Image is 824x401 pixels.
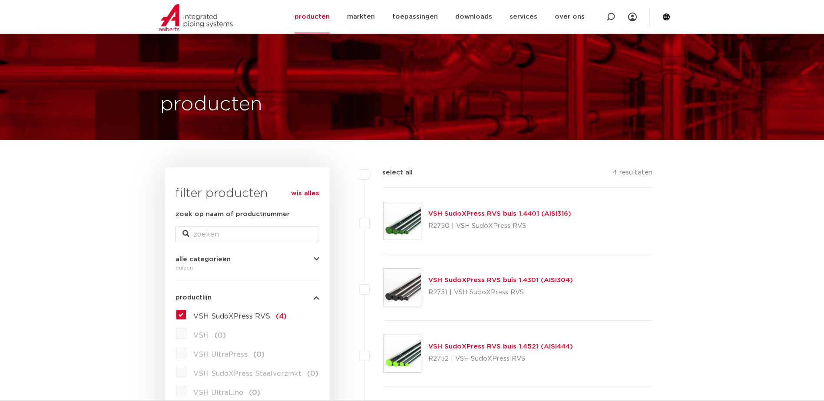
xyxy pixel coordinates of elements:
a: VSH SudoXPress RVS buis 1.4401 (AISI316) [428,210,571,217]
span: VSH [193,332,209,339]
span: VSH UltraPress [193,351,248,358]
a: VSH SudoXPress RVS buis 1.4301 (AISI304) [428,277,573,283]
div: buizen [175,263,319,273]
span: (4) [276,313,287,320]
span: alle categorieën [175,256,231,263]
button: productlijn [175,294,319,301]
span: VSH UltraLine [193,389,243,396]
p: 4 resultaten [612,168,652,181]
button: alle categorieën [175,256,319,263]
h1: producten [160,91,262,118]
img: Thumbnail for VSH SudoXPress RVS buis 1.4401 (AISI316) [384,202,421,240]
span: VSH SudoXPress Staalverzinkt [193,370,301,377]
h3: filter producten [175,185,319,202]
span: productlijn [175,294,212,301]
span: (0) [215,332,226,339]
p: R2752 | VSH SudoXPress RVS [428,352,573,366]
a: wis alles [291,188,319,199]
img: Thumbnail for VSH SudoXPress RVS buis 1.4301 (AISI304) [384,269,421,306]
label: select all [369,168,413,178]
span: (0) [249,389,260,396]
span: (0) [253,351,265,358]
input: zoeken [175,227,319,242]
label: zoek op naam of productnummer [175,209,290,220]
span: VSH SudoXPress RVS [193,313,270,320]
p: R2751 | VSH SudoXPress RVS [428,286,573,299]
a: VSH SudoXPress RVS buis 1.4521 (AISI444) [428,343,573,350]
p: R2750 | VSH SudoXPress RVS [428,219,571,233]
img: Thumbnail for VSH SudoXPress RVS buis 1.4521 (AISI444) [384,335,421,372]
span: (0) [307,370,318,377]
